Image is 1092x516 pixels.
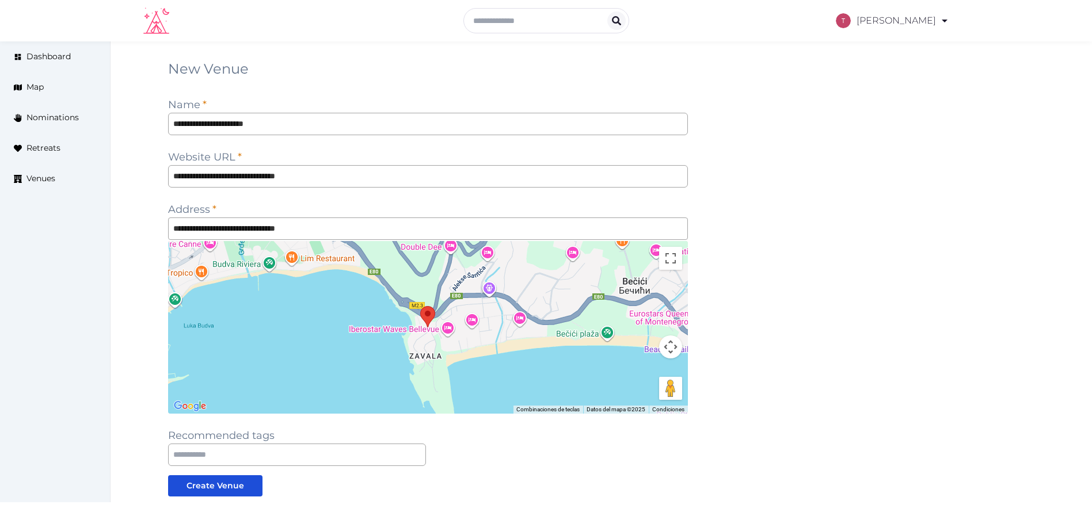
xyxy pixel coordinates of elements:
button: Arrastra el hombrecito naranja al mapa para abrir Street View [659,377,682,400]
img: Google [171,399,209,414]
h2: New Venue [168,60,688,78]
a: Abrir esta área en Google Maps (se abre en una ventana nueva) [171,399,209,414]
span: Venues [26,173,55,185]
button: Controles de visualización del mapa [659,335,682,358]
span: Datos del mapa ©2025 [587,406,645,412]
label: Website URL [168,149,242,165]
label: Recommended tags [168,427,275,444]
button: Combinaciones de teclas [516,406,580,414]
div: Create Venue [187,480,244,492]
button: Activar o desactivar la vista de pantalla completa [659,247,682,270]
span: Map [26,81,44,93]
a: [PERSON_NAME] [836,5,949,37]
span: Retreats [26,142,60,154]
label: Name [168,97,207,113]
span: Nominations [26,112,79,124]
button: Create Venue [168,475,262,496]
a: Condiciones [652,406,684,412]
span: Dashboard [26,51,71,63]
label: Address [168,201,216,217]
